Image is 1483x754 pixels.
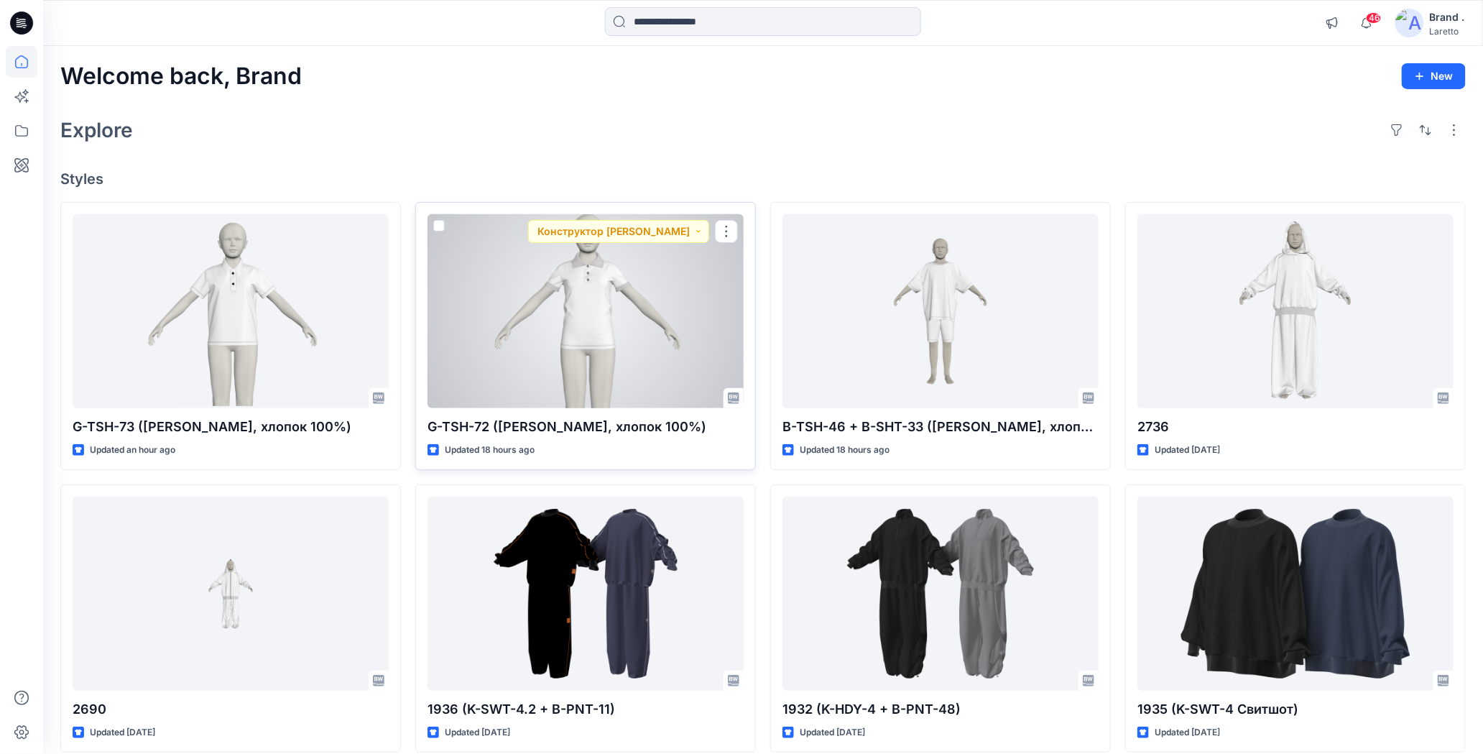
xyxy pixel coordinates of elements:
a: 1932 (K-HDY-4 + B-PNT-48) [782,497,1099,691]
a: B-TSH-46 + B-SHT-33 (Пенье WFACE Пике, хлопок 77%, полиэстер 23%) [782,214,1099,409]
p: Updated [DATE] [445,725,510,740]
p: Updated [DATE] [1155,443,1220,458]
a: 2736 [1137,214,1454,409]
img: avatar [1395,9,1424,37]
span: 46 [1366,12,1382,24]
a: G-TSH-73 (Пенье WFACE Пике, хлопок 100%) [73,214,389,409]
h4: Styles [60,170,1466,188]
p: 2690 [73,699,389,719]
a: G-TSH-72 (Пенье WFACE Пике, хлопок 100%) [428,214,744,409]
p: G-TSH-73 ([PERSON_NAME], хлопок 100%) [73,417,389,437]
a: 2690 [73,497,389,691]
div: Laretto [1430,26,1465,37]
p: B-TSH-46 + B-SHT-33 ([PERSON_NAME], хлопок 77%, полиэстер 23%) [782,417,1099,437]
div: Brand . [1430,9,1465,26]
p: Updated 18 hours ago [800,443,890,458]
p: Updated [DATE] [800,725,865,740]
p: 2736 [1137,417,1454,437]
h2: Welcome back, Brand [60,63,302,90]
a: 1936 (K-SWT-4.2 + B-PNT-11) [428,497,744,691]
p: G-TSH-72 ([PERSON_NAME], хлопок 100%) [428,417,744,437]
p: 1936 (K-SWT-4.2 + B-PNT-11) [428,699,744,719]
p: Updated [DATE] [1155,725,1220,740]
button: New [1402,63,1466,89]
p: Updated [DATE] [90,725,155,740]
a: 1935 (K-SWT-4 Свитшот) [1137,497,1454,691]
p: Updated 18 hours ago [445,443,535,458]
h2: Explore [60,119,133,142]
p: 1935 (K-SWT-4 Свитшот) [1137,699,1454,719]
p: Updated an hour ago [90,443,175,458]
p: 1932 (K-HDY-4 + B-PNT-48) [782,699,1099,719]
